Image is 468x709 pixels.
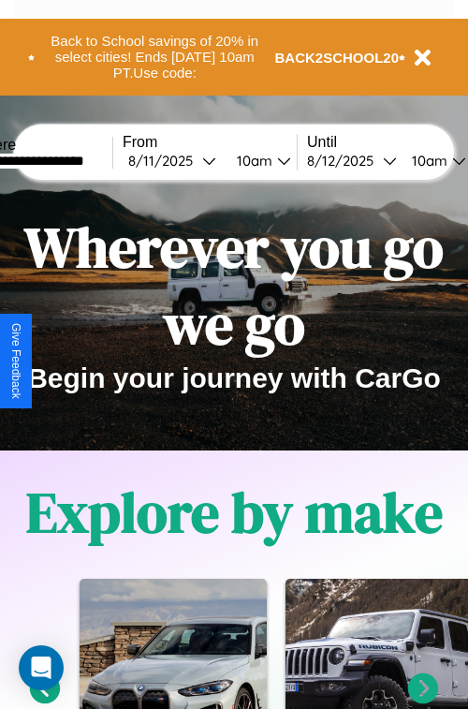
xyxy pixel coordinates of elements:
[123,151,222,170] button: 8/11/2025
[19,645,64,690] div: Open Intercom Messenger
[123,134,297,151] label: From
[9,323,22,399] div: Give Feedback
[222,151,297,170] button: 10am
[35,28,275,86] button: Back to School savings of 20% in select cities! Ends [DATE] 10am PT.Use code:
[307,152,383,170] div: 8 / 12 / 2025
[227,152,277,170] div: 10am
[26,474,443,551] h1: Explore by make
[402,152,452,170] div: 10am
[275,50,400,66] b: BACK2SCHOOL20
[128,152,202,170] div: 8 / 11 / 2025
